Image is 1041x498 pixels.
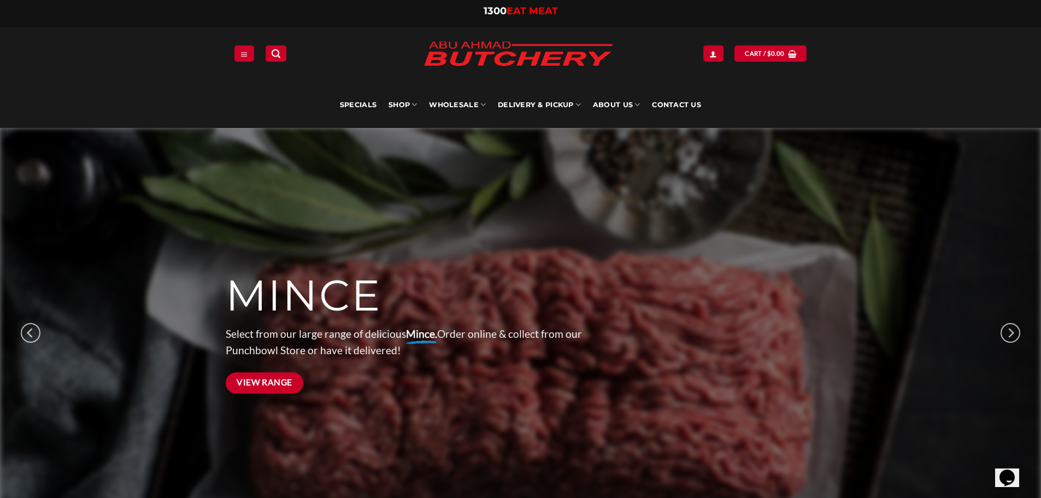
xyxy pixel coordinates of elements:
span: MINCE [226,269,381,322]
a: SHOP [389,82,417,128]
a: Delivery & Pickup [498,82,581,128]
a: Search [266,45,286,61]
a: Wholesale [429,82,486,128]
a: Contact Us [652,82,701,128]
img: Abu Ahmad Butchery [414,34,622,75]
a: View cart [734,45,807,61]
strong: Mince. [406,327,437,340]
span: $ [767,49,771,58]
a: View Range [226,372,304,394]
span: Select from our large range of delicious Order online & collect from our Punchbowl Store or have ... [226,327,582,357]
a: Login [703,45,723,61]
span: EAT MEAT [507,5,558,17]
a: Menu [234,45,254,61]
a: About Us [593,82,640,128]
iframe: chat widget [995,454,1030,487]
button: Next [1001,292,1020,374]
a: Specials [340,82,377,128]
button: Previous [21,292,40,374]
bdi: 0.00 [767,50,785,57]
a: 1300EAT MEAT [484,5,558,17]
span: Cart / [745,49,784,58]
span: 1300 [484,5,507,17]
span: View Range [237,376,292,389]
